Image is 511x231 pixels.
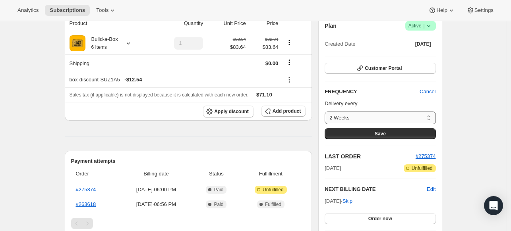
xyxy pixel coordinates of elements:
div: Open Intercom Messenger [484,196,503,215]
button: Order now [325,213,436,224]
th: Product [65,15,153,32]
span: Tools [96,7,108,13]
small: $92.94 [265,37,278,42]
div: box-discount-SUZ1A5 [70,76,279,84]
span: Apply discount [214,108,249,115]
span: Paid [214,201,223,208]
h2: Payment attempts [71,157,306,165]
a: #275374 [76,187,96,192]
button: Skip [338,195,357,208]
span: $83.64 [230,43,246,51]
button: Product actions [283,38,296,47]
nav: Pagination [71,218,306,229]
span: [DATE] [415,41,431,47]
button: Customer Portal [325,63,436,74]
button: #275374 [416,152,436,160]
h2: NEXT BILLING DATE [325,185,427,193]
span: Cancel [420,88,436,96]
th: Price [248,15,281,32]
button: Edit [427,185,436,193]
span: Billing date [120,170,192,178]
span: [DATE] · 06:56 PM [120,200,192,208]
th: Quantity [152,15,205,32]
span: $0.00 [265,60,279,66]
a: #275374 [416,153,436,159]
span: [DATE] · 06:00 PM [120,186,192,194]
span: Fulfillment [240,170,301,178]
p: Delivery every [325,100,436,108]
span: Subscriptions [50,7,85,13]
th: Order [71,165,118,183]
span: Sales tax (if applicable) is not displayed because it is calculated with each new order. [70,92,249,98]
button: [DATE] [410,38,436,50]
span: Active [408,22,433,30]
span: Add product [273,108,301,114]
h2: FREQUENCY [325,88,420,96]
a: #263618 [76,201,96,207]
th: Shipping [65,54,153,72]
button: Cancel [415,85,440,98]
span: Unfulfilled [263,187,284,193]
th: Unit Price [205,15,248,32]
span: Settings [474,7,494,13]
div: Build-a-Box [85,35,118,51]
img: product img [70,35,85,51]
span: Status [197,170,236,178]
span: Created Date [325,40,355,48]
h2: LAST ORDER [325,152,416,160]
button: Settings [462,5,498,16]
small: 6 Items [91,44,107,50]
button: Subscriptions [45,5,90,16]
span: Save [375,131,386,137]
span: Analytics [17,7,39,13]
span: Help [436,7,447,13]
span: | [423,23,424,29]
span: $71.10 [256,92,272,98]
span: [DATE] [325,164,341,172]
button: Analytics [13,5,43,16]
button: Help [424,5,460,16]
button: Apply discount [203,106,254,117]
small: $92.94 [233,37,246,42]
span: Customer Portal [365,65,402,71]
span: [DATE] · [325,198,352,204]
h2: Plan [325,22,337,30]
span: Order now [368,216,392,222]
button: Save [325,128,436,139]
span: $83.64 [251,43,279,51]
button: Add product [261,106,306,117]
span: Paid [214,187,223,193]
span: - $12.54 [124,76,142,84]
span: Unfulfilled [412,165,433,171]
span: Fulfilled [265,201,281,208]
span: Skip [343,197,352,205]
button: Shipping actions [283,58,296,67]
button: Tools [91,5,121,16]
